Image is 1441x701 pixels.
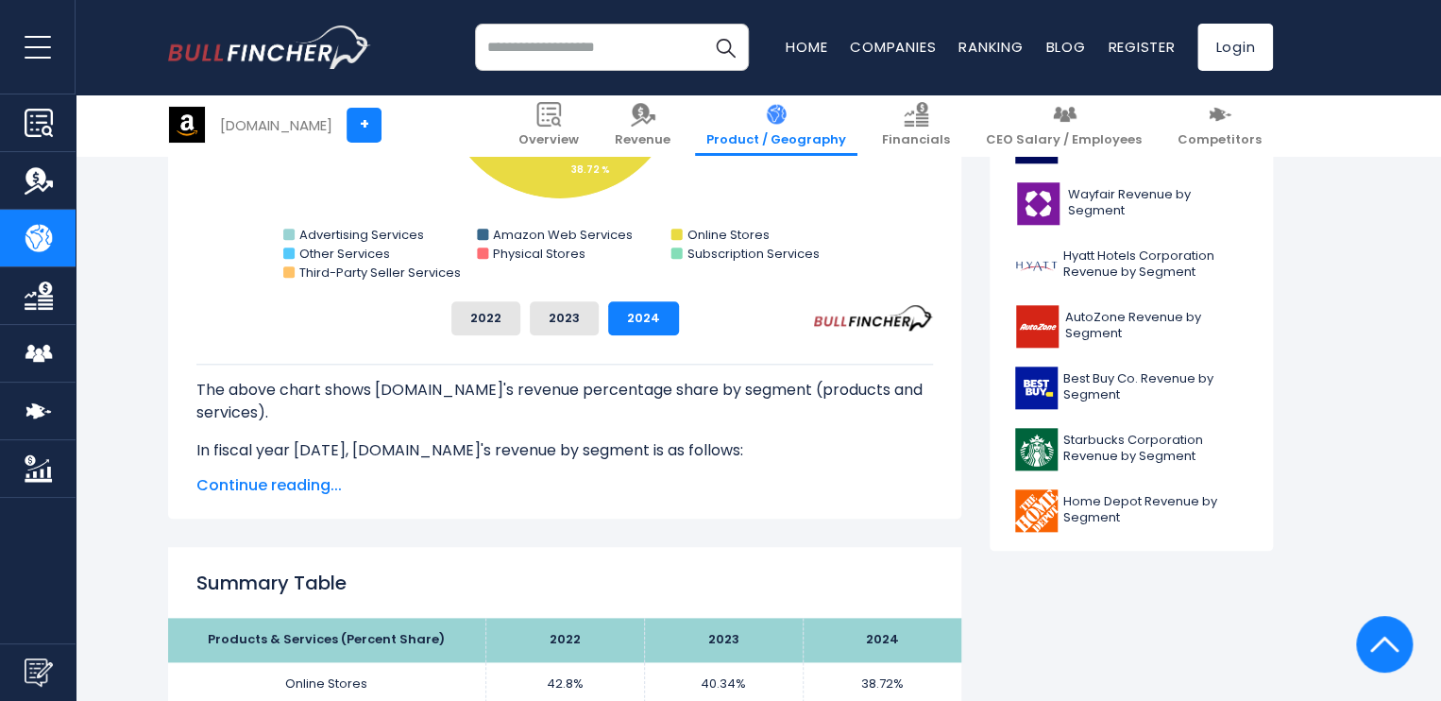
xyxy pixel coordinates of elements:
[882,132,950,148] span: Financials
[644,618,803,662] th: 2023
[518,132,579,148] span: Overview
[530,301,599,335] button: 2023
[706,132,846,148] span: Product / Geography
[168,618,485,662] th: Products & Services (Percent Share)
[493,226,633,244] text: Amazon Web Services
[299,245,390,263] text: Other Services
[196,569,933,597] h2: Summary Table
[1004,178,1259,230] a: Wayfair Revenue by Segment
[196,474,933,497] span: Continue reading...
[1004,485,1259,537] a: Home Depot Revenue by Segment
[507,94,590,156] a: Overview
[220,114,332,136] div: [DOMAIN_NAME]
[169,107,205,143] img: AMZN logo
[958,37,1023,57] a: Ranking
[986,132,1142,148] span: CEO Salary / Employees
[196,379,933,424] p: The above chart shows [DOMAIN_NAME]'s revenue percentage share by segment (products and services).
[196,439,933,462] p: In fiscal year [DATE], [DOMAIN_NAME]'s revenue by segment is as follows:
[1063,248,1247,281] span: Hyatt Hotels Corporation Revenue by Segment
[1004,362,1259,414] a: Best Buy Co. Revenue by Segment
[168,26,371,69] a: Go to homepage
[299,226,424,244] text: Advertising Services
[1015,244,1058,286] img: H logo
[702,24,749,71] button: Search
[1045,37,1085,57] a: Blog
[1015,182,1061,225] img: W logo
[687,226,770,244] text: Online Stores
[493,245,585,263] text: Physical Stores
[1004,423,1259,475] a: Starbucks Corporation Revenue by Segment
[1015,305,1060,348] img: AZO logo
[347,108,381,143] a: +
[850,37,936,57] a: Companies
[1178,132,1262,148] span: Competitors
[1004,300,1259,352] a: AutoZone Revenue by Segment
[299,264,461,282] text: Third-Party Seller Services
[871,94,961,156] a: Financials
[603,94,682,156] a: Revenue
[1063,433,1247,465] span: Starbucks Corporation Revenue by Segment
[1063,371,1247,403] span: Best Buy Co. Revenue by Segment
[786,37,827,57] a: Home
[803,618,961,662] th: 2024
[695,94,857,156] a: Product / Geography
[608,301,679,335] button: 2024
[1166,94,1273,156] a: Competitors
[1063,126,1247,158] span: Ford Motor Company Revenue by Segment
[1108,37,1175,57] a: Register
[615,132,670,148] span: Revenue
[1004,239,1259,291] a: Hyatt Hotels Corporation Revenue by Segment
[1015,489,1058,532] img: HD logo
[1015,367,1058,409] img: BBY logo
[571,162,610,177] tspan: 38.72 %
[687,245,820,263] text: Subscription Services
[1015,428,1058,470] img: SBUX logo
[1067,187,1247,219] span: Wayfair Revenue by Segment
[975,94,1153,156] a: CEO Salary / Employees
[1065,310,1247,342] span: AutoZone Revenue by Segment
[168,26,371,69] img: bullfincher logo
[485,618,644,662] th: 2022
[1197,24,1273,71] a: Login
[451,301,520,335] button: 2022
[1063,494,1247,526] span: Home Depot Revenue by Segment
